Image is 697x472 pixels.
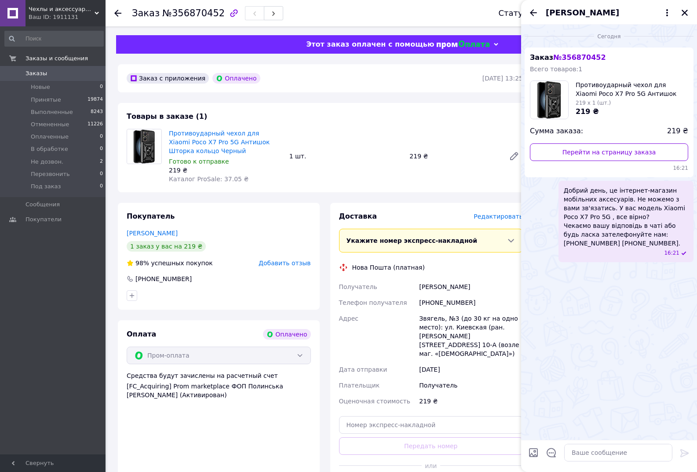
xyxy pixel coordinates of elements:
div: Средства будут зачислены на расчетный счет [127,371,311,399]
img: evopay logo [437,40,489,49]
span: Всего товаров: 1 [530,66,582,73]
div: Ваш ID: 1911131 [29,13,106,21]
div: Заказ с приложения [127,73,209,84]
a: Редактировать [505,147,523,165]
div: 219 ₴ [417,393,525,409]
button: Назад [528,7,539,18]
span: Принятые [31,96,61,104]
div: Нова Пошта (платная) [350,263,427,272]
div: Статус заказа [498,9,557,18]
div: Оплачено [212,73,260,84]
button: Открыть шаблоны ответов [546,447,557,458]
div: [PERSON_NAME] [417,279,525,295]
span: Телефон получателя [339,299,407,306]
span: Товары в заказе (1) [127,112,207,121]
span: Адрес [339,315,358,322]
span: Выполненные [31,108,73,116]
span: Оплата [127,330,156,338]
a: Перейти на страницу заказа [530,143,688,161]
span: В обработке [31,145,68,153]
span: Новые [31,83,50,91]
span: 2 [100,158,103,166]
span: или [422,461,440,470]
span: Этот заказ оплачен с помощью [306,40,434,48]
span: 219 x 1 (шт.) [576,100,611,106]
div: Оплачено [263,329,310,340]
span: Доставка [339,212,377,220]
span: Каталог ProSale: 37.05 ₴ [169,176,248,183]
span: Перезвонить [31,170,70,178]
span: 0 [100,145,103,153]
div: 1 шт. [286,150,406,162]
div: [FC_Acquiring] Prom marketplace ФОП Полинська [PERSON_NAME] (Активирован) [127,382,311,399]
span: Чехлы и аксессуары | Mob4 [29,5,95,13]
span: 11226 [88,121,103,128]
span: №356870452 [162,8,225,18]
span: Заказы [26,70,47,77]
span: Готово к отправке [169,158,229,165]
div: 12.08.2025 [525,32,693,40]
span: Не дозвон. [31,158,63,166]
button: [PERSON_NAME] [546,7,672,18]
img: Противоударный чехол для Xiaomi Poco X7 Pro 5G Антишок Шторка кольцо Черный [127,129,161,164]
span: 219 ₴ [576,107,599,116]
div: Вернуться назад [114,9,121,18]
span: 98% [135,260,149,267]
span: 16:21 12.08.2025 [664,249,679,257]
div: Получатель [417,377,525,393]
img: 6740097206_w100_h100_protivoudarnyj-chehol-dlya.jpg [530,81,568,119]
span: 0 [100,170,103,178]
div: 219 ₴ [406,150,502,162]
span: Редактировать [474,213,523,220]
span: Добрий день, це інтернет-магазин мобільних аксесуарів. Не можемо з вами зв'язатись. У вас модель ... [564,186,688,248]
time: [DATE] 13:25 [482,75,523,82]
span: Получатель [339,283,377,290]
span: Покупатель [127,212,175,220]
input: Номер экспресс-накладной [339,416,523,434]
span: Добавить отзыв [259,260,310,267]
span: Сегодня [594,33,624,40]
span: 219 ₴ [667,126,688,136]
div: Звягель, №3 (до 30 кг на одно место): ул. Киевская (ран. [PERSON_NAME][STREET_ADDRESS] 10-А (возл... [417,311,525,362]
span: 0 [100,183,103,190]
span: Плательщик [339,382,380,389]
span: № 356870452 [553,53,606,62]
span: 0 [100,133,103,141]
span: Оценочная стоимость [339,398,411,405]
span: Отмененные [31,121,69,128]
span: Под заказ [31,183,61,190]
span: [PERSON_NAME] [546,7,619,18]
div: [PHONE_NUMBER] [417,295,525,311]
a: Противоударный чехол для Xiaomi Poco X7 Pro 5G Антишок Шторка кольцо Черный [169,130,270,154]
span: Заказ [132,8,160,18]
span: Сообщения [26,201,60,209]
span: 19874 [88,96,103,104]
span: Сумма заказа: [530,126,583,136]
input: Поиск [4,31,104,47]
span: 16:21 12.08.2025 [530,165,688,172]
button: Закрыть [679,7,690,18]
div: 1 заказ у вас на 219 ₴ [127,241,206,252]
span: Укажите номер экспресс-накладной [347,237,478,244]
span: 0 [100,83,103,91]
div: [PHONE_NUMBER] [135,274,193,283]
div: успешных покупок [127,259,213,267]
span: Оплаченные [31,133,69,141]
span: Заказы и сообщения [26,55,88,62]
div: [DATE] [417,362,525,377]
a: [PERSON_NAME] [127,230,178,237]
span: Противоударный чехол для Xiaomi Poco X7 Pro 5G Антишок Шторка кольцо Черный [576,80,688,98]
span: 8243 [91,108,103,116]
span: Заказ [530,53,606,62]
span: Покупатели [26,216,62,223]
span: Дата отправки [339,366,387,373]
div: 219 ₴ [169,166,282,175]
